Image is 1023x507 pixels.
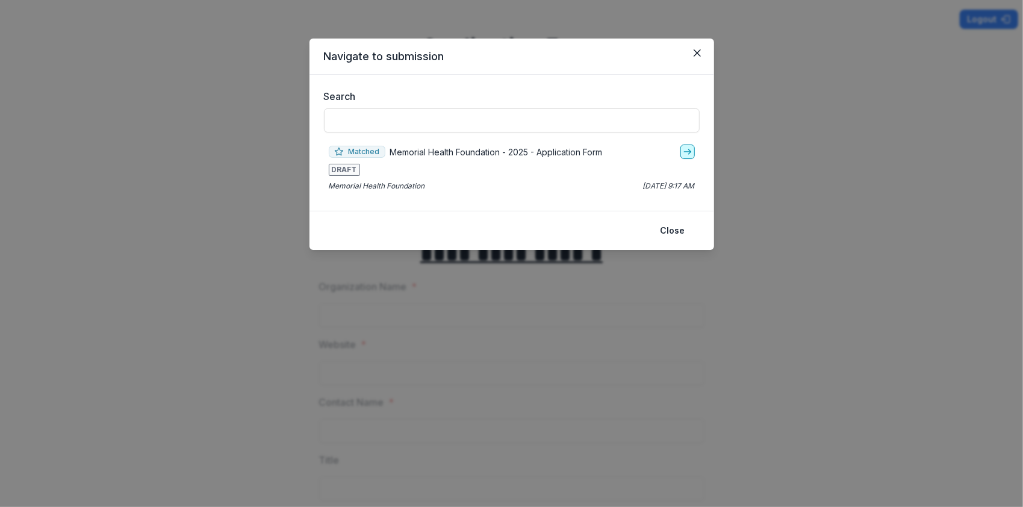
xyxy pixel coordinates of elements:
a: go-to [680,145,695,159]
p: Memorial Health Foundation [329,181,425,191]
p: Memorial Health Foundation - 2025 - Application Form [390,146,603,158]
button: Close [688,43,707,63]
p: [DATE] 9:17 AM [643,181,695,191]
header: Navigate to submission [309,39,714,75]
label: Search [324,89,692,104]
span: DRAFT [329,164,360,176]
button: Close [653,221,692,240]
span: Matched [329,146,385,158]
